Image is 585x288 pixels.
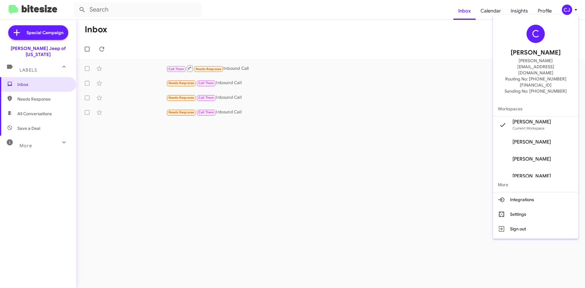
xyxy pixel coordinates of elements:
span: [PERSON_NAME] [511,48,561,58]
span: [PERSON_NAME] [512,156,551,162]
span: Routing No: [PHONE_NUMBER][FINANCIAL_ID] [500,76,571,88]
div: C [526,25,545,43]
span: [PERSON_NAME] [512,173,551,179]
span: Workspaces [493,101,578,116]
span: [PERSON_NAME] [512,139,551,145]
button: Settings [493,207,578,222]
span: [PERSON_NAME] [512,119,551,125]
span: More [493,177,578,192]
button: Integrations [493,192,578,207]
span: [PERSON_NAME][EMAIL_ADDRESS][DOMAIN_NAME] [500,58,571,76]
span: Sending No: [PHONE_NUMBER] [505,88,567,94]
span: Current Workspace [512,126,544,130]
button: Sign out [493,222,578,236]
